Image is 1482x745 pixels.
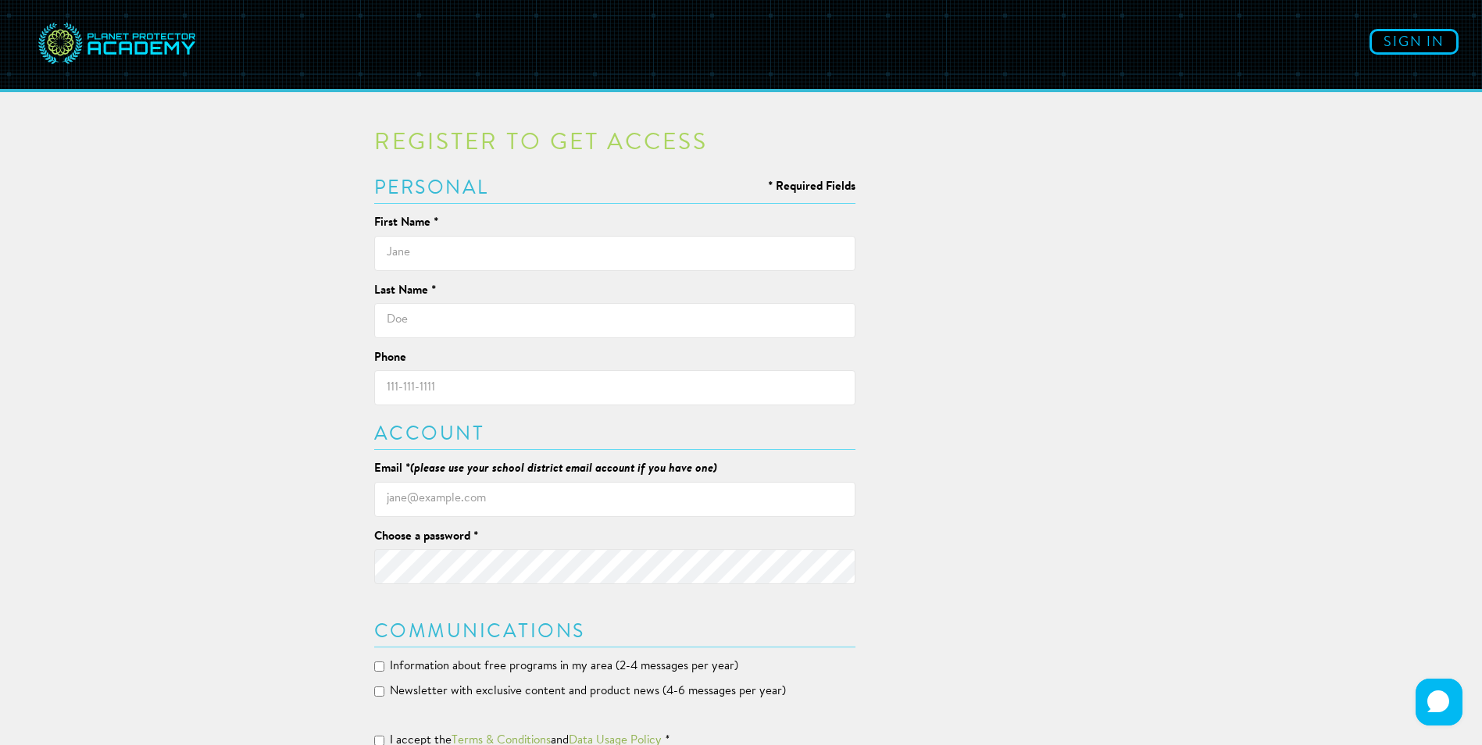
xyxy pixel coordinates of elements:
label: First Name * [374,215,438,231]
h3: Personal [374,179,856,198]
span: Information about free programs in my area (2-4 messages per year) [390,661,738,672]
input: Newsletter with exclusive content and product news (4-6 messages per year) [374,686,384,697]
em: (please use your school district email account if you have one) [410,463,717,475]
span: Newsletter with exclusive content and product news (4-6 messages per year) [390,686,786,697]
span: Email * [374,463,410,475]
label: * Required Fields [768,179,855,195]
h3: Communications [374,622,856,642]
label: Choose a password * [374,529,478,545]
input: Information about free programs in my area (2-4 messages per year) [374,661,384,672]
label: Last Name * [374,283,436,299]
input: jane@example.com [374,482,856,517]
input: Doe [374,303,856,338]
iframe: HelpCrunch [1412,675,1466,729]
input: Jane [374,236,856,271]
img: svg+xml;base64,PD94bWwgdmVyc2lvbj0iMS4wIiBlbmNvZGluZz0idXRmLTgiPz4NCjwhLS0gR2VuZXJhdG9yOiBBZG9iZS... [35,12,199,77]
h2: Register to get access [374,132,856,155]
a: Sign in [1370,29,1459,55]
h3: Account [374,425,856,444]
label: Phone [374,350,406,366]
input: 111-111-1111 [374,370,856,405]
